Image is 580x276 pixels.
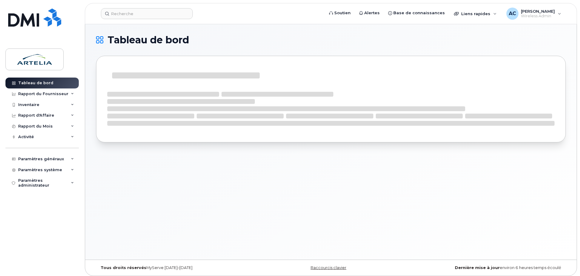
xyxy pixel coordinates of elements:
[101,265,146,270] strong: Tous droits réservés
[455,265,500,270] strong: Dernière mise à jour
[108,35,189,45] span: Tableau de bord
[311,265,346,270] a: Raccourcis clavier
[96,265,253,270] div: MyServe [DATE]–[DATE]
[409,265,566,270] div: environ 6 heures temps écoulé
